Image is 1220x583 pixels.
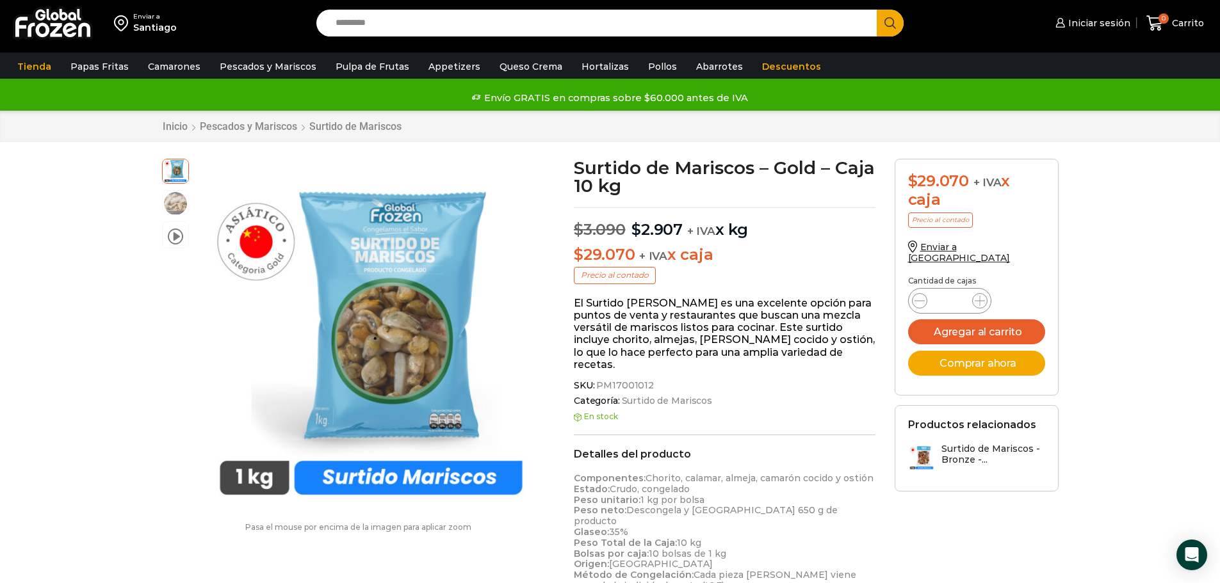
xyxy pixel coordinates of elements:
span: + IVA [973,176,1002,189]
nav: Breadcrumb [162,120,402,132]
div: Santiago [133,21,177,34]
span: Categoría: [574,395,875,406]
span: Iniciar sesión [1065,17,1130,29]
button: Agregar al carrito [908,319,1045,344]
div: 1 / 3 [195,159,547,510]
span: $ [574,245,583,264]
a: Hortalizas [575,54,635,79]
a: Abarrotes [690,54,749,79]
p: Cantidad de cajas [908,276,1045,285]
a: Pescados y Mariscos [213,54,323,79]
h2: Productos relacionados [908,419,1036,431]
a: Pollos [642,54,683,79]
a: Enviar a [GEOGRAPHIC_DATA] [908,241,1011,264]
strong: Estado: [574,483,610,495]
strong: Bolsas por caja: [574,548,649,559]
a: Papas Fritas [64,54,135,79]
p: El Surtido [PERSON_NAME] es una excelente opción para puntos de venta y restaurantes que buscan u... [574,297,875,371]
a: Inicio [162,120,188,132]
p: Pasa el mouse por encima de la imagen para aplicar zoom [162,523,555,532]
div: x caja [908,172,1045,209]
a: Surtido de Mariscos [620,395,712,406]
strong: Peso Total de la Caja: [574,537,677,548]
a: Queso Crema [493,54,569,79]
a: Tienda [11,54,58,79]
bdi: 2.907 [631,220,683,239]
strong: Glaseo: [574,526,609,538]
span: $ [631,220,641,239]
a: Surtido de Mariscos - Bronze -... [908,443,1045,471]
a: Appetizers [422,54,487,79]
div: Enviar a [133,12,177,21]
span: surtido-gold [163,157,188,183]
span: $ [908,172,918,190]
span: 0 [1159,13,1169,24]
span: PM17001012 [594,380,654,391]
p: Precio al contado [574,267,656,284]
strong: Método de Congelación: [574,569,694,580]
img: address-field-icon.svg [114,12,133,34]
h2: Detalles del producto [574,448,875,460]
a: Descuentos [756,54,827,79]
a: Iniciar sesión [1052,10,1130,36]
img: surtido-gold [195,159,547,510]
h1: Surtido de Mariscos – Gold – Caja 10 kg [574,159,875,195]
div: Open Intercom Messenger [1176,539,1207,570]
h3: Surtido de Mariscos - Bronze -... [941,443,1045,465]
bdi: 29.070 [908,172,969,190]
span: Carrito [1169,17,1204,29]
button: Comprar ahora [908,351,1045,376]
span: surtido de marisco gold [163,191,188,216]
strong: Peso unitario: [574,494,640,506]
p: x kg [574,207,875,239]
span: SKU: [574,380,875,391]
a: Surtido de Mariscos [309,120,402,132]
a: Camarones [142,54,207,79]
p: x caja [574,246,875,264]
strong: Origen: [574,558,609,570]
span: + IVA [687,225,715,237]
p: Precio al contado [908,212,973,228]
bdi: 3.090 [574,220,626,239]
bdi: 29.070 [574,245,635,264]
span: + IVA [639,250,667,262]
a: 0 Carrito [1143,8,1207,38]
input: Product quantity [938,292,962,310]
button: Search button [877,10,904,36]
a: Pulpa de Frutas [329,54,416,79]
a: Pescados y Mariscos [199,120,298,132]
span: $ [574,220,583,239]
strong: Componentes: [574,472,646,484]
strong: Peso neto: [574,504,626,516]
p: En stock [574,412,875,421]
